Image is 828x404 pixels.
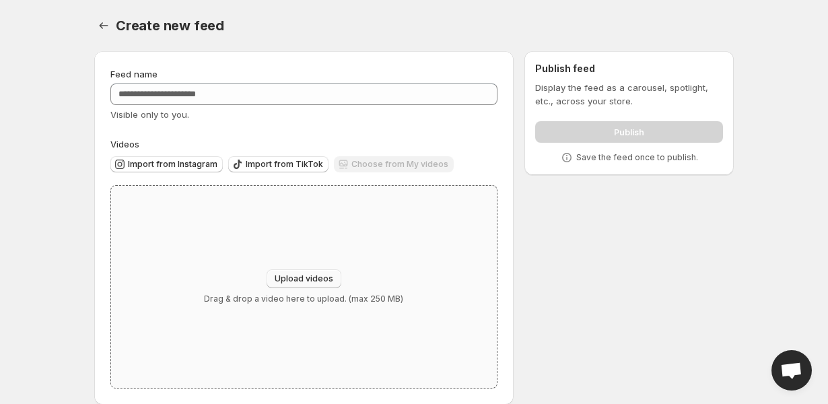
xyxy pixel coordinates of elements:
[94,16,113,35] button: Settings
[128,159,217,170] span: Import from Instagram
[204,294,403,304] p: Drag & drop a video here to upload. (max 250 MB)
[110,69,158,79] span: Feed name
[246,159,323,170] span: Import from TikTok
[110,139,139,149] span: Videos
[535,81,723,108] p: Display the feed as a carousel, spotlight, etc., across your store.
[110,109,189,120] span: Visible only to you.
[576,152,698,163] p: Save the feed once to publish.
[110,156,223,172] button: Import from Instagram
[535,62,723,75] h2: Publish feed
[228,156,329,172] button: Import from TikTok
[116,18,224,34] span: Create new feed
[275,273,333,284] span: Upload videos
[771,350,812,391] a: Open chat
[267,269,341,288] button: Upload videos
